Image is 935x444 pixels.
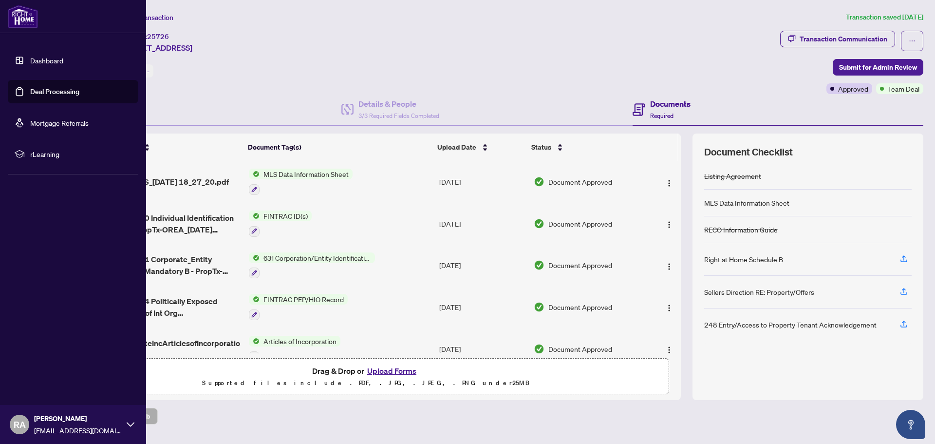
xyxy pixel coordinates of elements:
img: Status Icon [249,169,260,179]
span: FINTRAC ID(s) [260,211,312,221]
span: MLS Data Information Sheet [260,169,353,179]
button: Submit for Admin Review [833,59,923,76]
span: Document Checklist [704,145,793,159]
span: Document Approved [548,218,612,229]
img: Status Icon [249,336,260,347]
a: Mortgage Referrals [30,118,89,127]
span: [STREET_ADDRESS] [121,42,192,54]
img: Document Status [534,344,544,354]
button: Logo [661,174,677,190]
span: Document Approved [548,344,612,354]
img: Document Status [534,218,544,229]
th: Document Tag(s) [244,134,434,161]
button: Logo [661,257,677,273]
span: Drag & Drop orUpload FormsSupported files include .PDF, .JPG, .JPEG, .PNG under25MB [63,359,669,395]
div: Listing Agreement [704,171,761,181]
img: Status Icon [249,252,260,263]
span: 3/3 Required Fields Completed [358,112,439,119]
span: 25726 [147,32,169,41]
div: 248 Entry/Access to Property Tenant Acknowledgement [704,319,877,330]
button: Status IconArticles of Incorporation [249,336,340,362]
button: Logo [661,216,677,232]
button: Status IconFINTRAC PEP/HIO Record [249,294,348,320]
div: MLS Data Information Sheet [704,197,789,208]
span: Required [650,112,673,119]
button: Open asap [896,410,925,439]
span: Team Deal [888,83,919,94]
span: 631 Corporation/Entity Identification InformationRecord [260,252,375,263]
span: Submit for Admin Review [839,59,917,75]
span: Articles of Incorporation [260,336,340,347]
span: Approved [838,83,868,94]
img: Logo [665,221,673,229]
img: logo [8,5,38,28]
img: Logo [665,346,673,354]
img: Status Icon [249,211,260,221]
button: Status IconFINTRAC ID(s) [249,211,312,237]
img: Document Status [534,302,544,312]
span: ellipsis [909,38,916,44]
span: 86 Simcoe St S_[DATE] 18_27_20.pdf [96,176,229,188]
span: Document Approved [548,176,612,187]
span: [PERSON_NAME] [34,413,122,424]
span: FINTRAC - 630 Individual Identification Record A - PropTx-OREA_[DATE] 23_58_37.pdf [96,212,241,235]
img: Status Icon [249,294,260,305]
td: [DATE] [435,161,530,203]
img: Logo [665,179,673,187]
button: Upload Forms [364,365,419,377]
div: Sellers Direction RE: Property/Offers [704,287,814,297]
a: Deal Processing [30,87,79,96]
img: Logo [665,263,673,270]
h4: Details & People [358,98,439,110]
a: Dashboard [30,56,63,65]
img: Logo [665,304,673,312]
span: [EMAIL_ADDRESS][DOMAIN_NAME] [34,425,122,436]
span: Drag & Drop or [312,365,419,377]
div: Right at Home Schedule B [704,254,783,265]
button: Status IconMLS Data Information Sheet [249,169,353,195]
span: FINTRAC - 631 Corporate_Entity Identification Mandatory B - PropTx-OREA_[DATE] 12_22_34.pdf [96,253,241,277]
article: Transaction saved [DATE] [846,12,923,23]
span: Document Approved [548,302,612,312]
span: FINTRAC PEP/HIO Record [260,294,348,305]
span: Upload Date [437,142,476,153]
img: Document Status [534,260,544,270]
button: Logo [661,341,677,357]
td: [DATE] [435,203,530,245]
div: Transaction Communication [800,31,887,47]
h4: Documents [650,98,691,110]
span: - [147,67,150,76]
span: rLearning [30,149,131,159]
button: Transaction Communication [780,31,895,47]
button: Status Icon631 Corporation/Entity Identification InformationRecord [249,252,375,279]
td: [DATE] [435,286,530,328]
span: Document Approved [548,260,612,270]
th: Upload Date [433,134,527,161]
div: RECO Information Guide [704,224,778,235]
td: [DATE] [435,328,530,370]
span: TMBRealEstateIncArticlesofIncorporation.pdf [96,337,241,361]
button: Logo [661,299,677,315]
p: Supported files include .PDF, .JPG, .JPEG, .PNG under 25 MB [69,377,663,389]
img: Document Status [534,176,544,187]
span: View Transaction [121,13,173,22]
th: (8) File Name [92,134,244,161]
td: [DATE] [435,245,530,287]
span: FINTRAC - 634 Politically Exposed Person_Head of Int Org Checklist_Record A - PropTx-OREA_[DATE] ... [96,295,241,319]
span: RA [14,418,26,431]
span: Status [531,142,551,153]
th: Status [527,134,645,161]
